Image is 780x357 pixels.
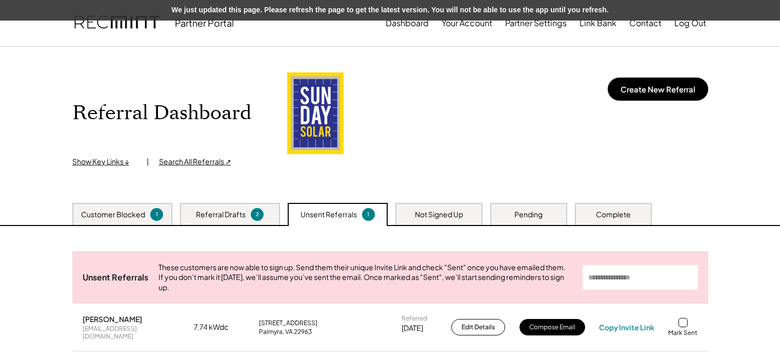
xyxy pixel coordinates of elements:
div: [EMAIL_ADDRESS][DOMAIN_NAME] [83,325,180,341]
div: Pending [514,210,543,220]
div: [PERSON_NAME] [83,314,142,324]
div: These customers are now able to sign up. Send them their unique Invite Link and check "Sent" once... [158,262,572,293]
button: Contact [629,13,662,33]
h1: Referral Dashboard [72,101,251,125]
div: 2 [252,211,262,218]
div: | [147,157,149,167]
div: Partner Portal [175,17,234,29]
div: [DATE] [402,323,423,333]
button: Dashboard [386,13,429,33]
div: Mark Sent [668,329,697,337]
div: 1 [152,211,162,218]
div: Customer Blocked [81,210,145,220]
img: sundaysolar_logo_tall_300_687w995h.png [287,72,344,154]
div: 7.74 kWdc [194,322,245,332]
button: Link Bank [579,13,616,33]
div: Referral Drafts [196,210,246,220]
div: Referred [402,314,427,323]
button: Compose Email [519,319,585,335]
div: Not Signed Up [415,210,463,220]
div: [STREET_ADDRESS] [259,319,317,327]
div: Copy Invite Link [599,323,654,332]
div: Unsent Referrals [301,210,357,220]
button: Create New Referral [608,78,708,101]
img: recmint-logotype%403x.png [74,6,159,41]
button: Edit Details [451,319,505,335]
button: Log Out [674,13,706,33]
div: Show Key Links ↓ [72,157,136,167]
div: Complete [596,210,631,220]
div: 1 [364,211,373,218]
div: Palmyra, VA 22963 [259,328,312,336]
button: Your Account [442,13,492,33]
button: Partner Settings [505,13,567,33]
div: Unsent Referrals [83,272,148,283]
div: Search All Referrals ↗ [159,157,231,167]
